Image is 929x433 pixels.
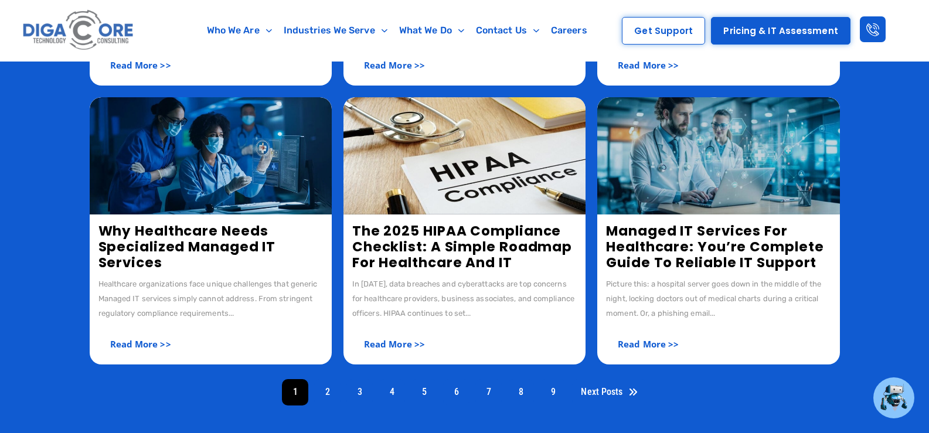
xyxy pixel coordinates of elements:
a: 4 [379,379,405,405]
span: 1 [282,379,308,405]
a: The 2025 HIPAA Compliance Checklist: A Simple Roadmap for Healthcare and IT [352,221,572,272]
a: 6 [443,379,469,405]
a: 9 [540,379,566,405]
span: Get Support [634,26,693,35]
a: Careers [545,17,593,44]
a: Who We Are [201,17,278,44]
img: Digacore logo 1 [20,6,137,55]
img: managed it services for healthcare [597,97,839,214]
a: 3 [346,379,373,405]
a: Read More >> [606,332,690,356]
a: Pricing & IT Assessment [711,17,850,45]
a: Why Healthcare Needs Specialized Managed IT Services [98,221,276,272]
a: Contact Us [470,17,545,44]
a: Read More >> [98,332,183,356]
nav: Menu [186,17,608,44]
a: Managed IT Services for Healthcare: You’re Complete Guide to Reliable IT Support [606,221,823,272]
div: Picture this: a hospital server goes down in the middle of the night, locking doctors out of medi... [606,277,831,321]
a: Get Support [622,17,705,45]
a: Next Posts [572,379,646,405]
a: 7 [475,379,502,405]
a: Read More >> [352,53,437,77]
div: Healthcare organizations face unique challenges that generic Managed IT services simply cannot ad... [98,277,323,321]
a: 5 [411,379,437,405]
a: Read More >> [98,53,183,77]
span: Pricing & IT Assessment [723,26,838,35]
a: 2 [314,379,341,405]
a: Read More >> [606,53,690,77]
a: Industries We Serve [278,17,393,44]
a: Read More >> [352,332,437,356]
a: What We Do [393,17,470,44]
img: Why Healthcare Needs Specialized Managed IT Services [90,97,332,214]
div: In [DATE], data breaches and cyberattacks are top concerns for healthcare providers, business ass... [352,277,577,321]
img: HIPAA compliance checklist [343,97,586,214]
a: 8 [508,379,534,405]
